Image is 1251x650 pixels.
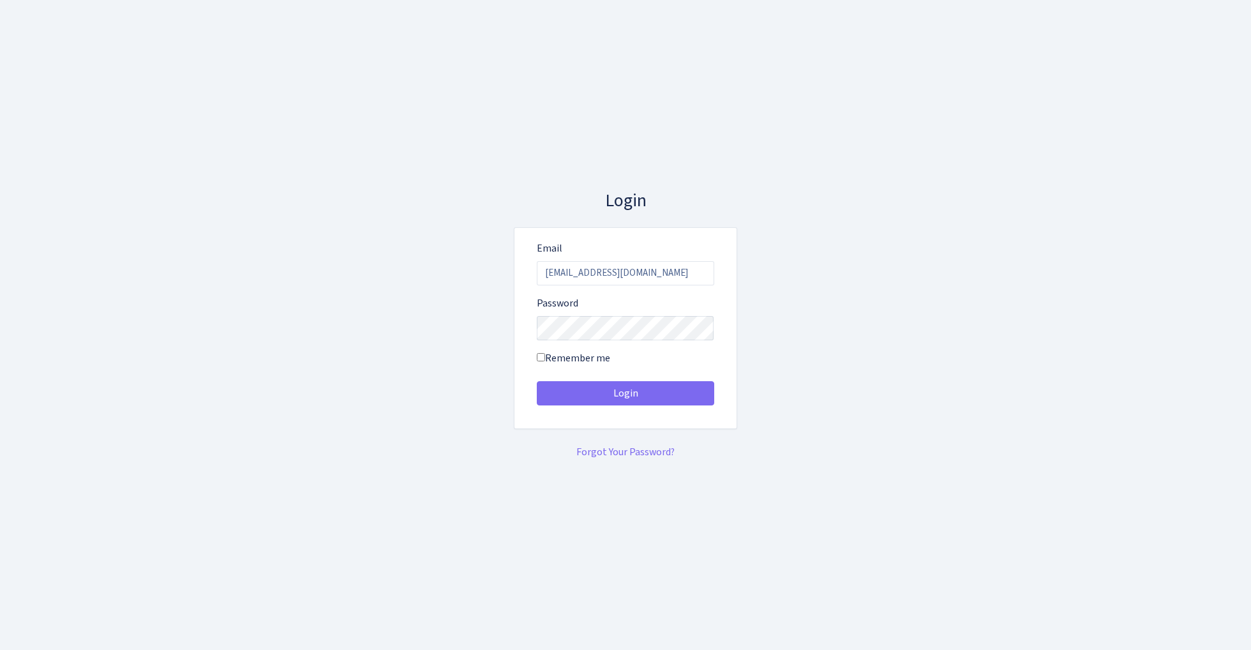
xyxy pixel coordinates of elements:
h3: Login [514,190,737,212]
label: Email [537,241,562,256]
label: Remember me [537,351,610,366]
a: Forgot Your Password? [576,445,675,459]
input: Remember me [537,353,545,361]
label: Password [537,296,578,311]
button: Login [537,381,714,405]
